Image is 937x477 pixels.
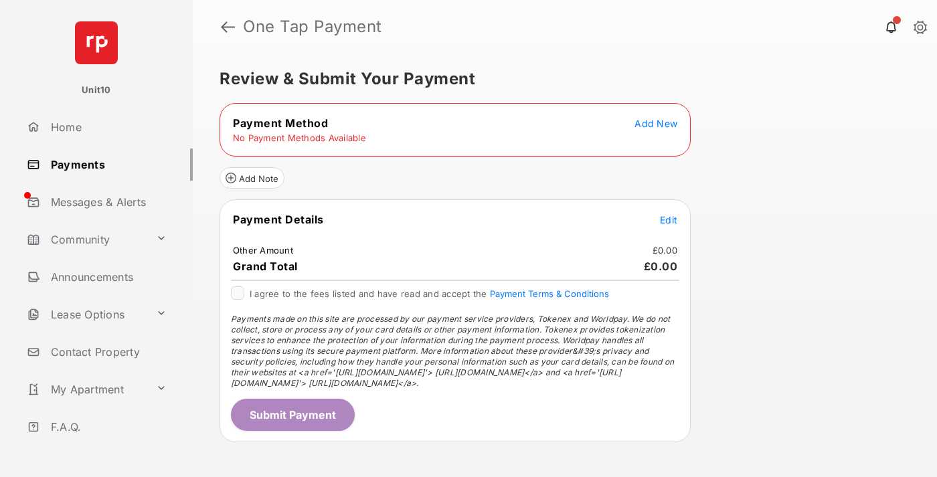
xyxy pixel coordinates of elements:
[21,186,193,218] a: Messages & Alerts
[660,213,677,226] button: Edit
[231,399,355,431] button: Submit Payment
[220,167,284,189] button: Add Note
[250,288,609,299] span: I agree to the fees listed and have read and accept the
[21,373,151,405] a: My Apartment
[21,111,193,143] a: Home
[660,214,677,225] span: Edit
[232,244,294,256] td: Other Amount
[233,260,298,273] span: Grand Total
[21,223,151,256] a: Community
[21,149,193,181] a: Payments
[233,213,324,226] span: Payment Details
[232,132,367,144] td: No Payment Methods Available
[243,19,382,35] strong: One Tap Payment
[75,21,118,64] img: svg+xml;base64,PHN2ZyB4bWxucz0iaHR0cDovL3d3dy53My5vcmcvMjAwMC9zdmciIHdpZHRoPSI2NCIgaGVpZ2h0PSI2NC...
[634,116,677,130] button: Add New
[21,336,193,368] a: Contact Property
[490,288,609,299] button: I agree to the fees listed and have read and accept the
[634,118,677,129] span: Add New
[233,116,328,130] span: Payment Method
[644,260,678,273] span: £0.00
[220,71,900,87] h5: Review & Submit Your Payment
[21,298,151,330] a: Lease Options
[652,244,678,256] td: £0.00
[231,314,674,388] span: Payments made on this site are processed by our payment service providers, Tokenex and Worldpay. ...
[21,411,193,443] a: F.A.Q.
[21,261,193,293] a: Announcements
[82,84,111,97] p: Unit10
